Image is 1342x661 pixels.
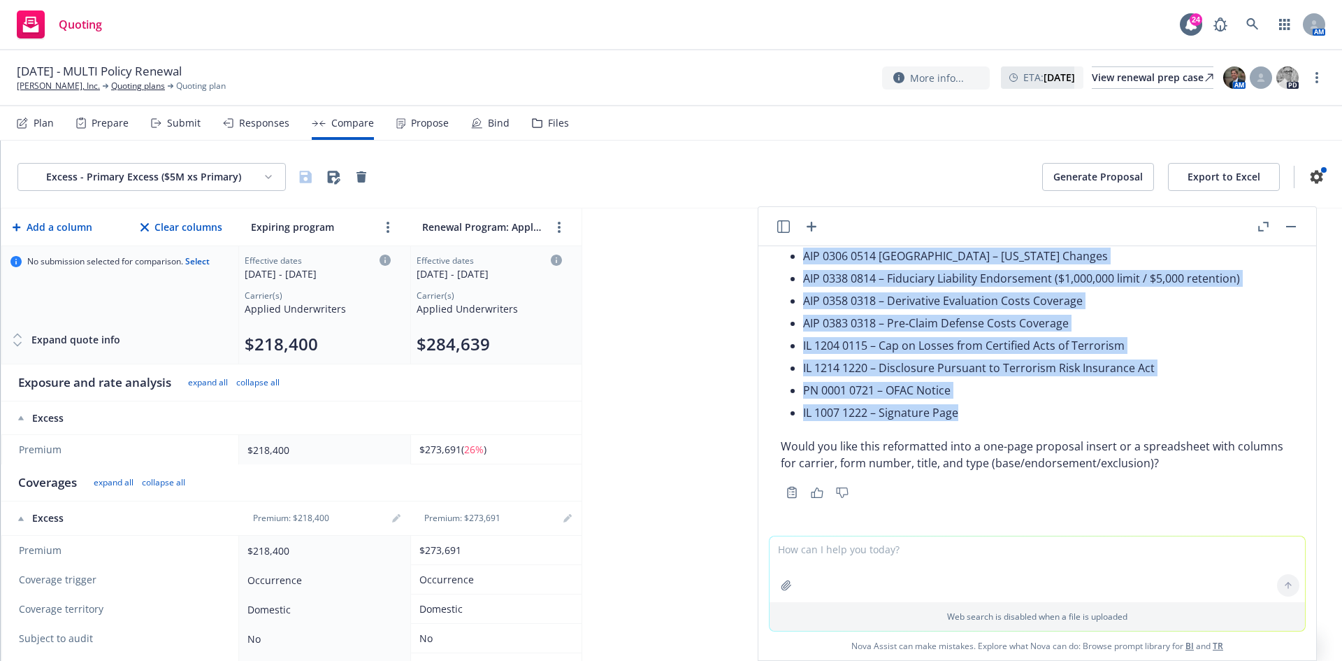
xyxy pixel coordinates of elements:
a: [PERSON_NAME], Inc. [17,80,100,92]
button: collapse all [142,477,185,488]
span: $273,691 ( ) [419,443,486,456]
p: Web search is disabled when a file is uploaded [778,611,1297,623]
div: Occurrence [247,573,396,588]
a: editPencil [559,510,576,527]
span: Subject to audit [19,632,224,646]
p: Would you like this reformatted into a one-page proposal insert or a spreadsheet with columns for... [781,438,1294,471]
span: Premium [19,443,224,457]
div: Domestic [247,602,396,617]
li: IL 1007 1222 – Signature Page [803,401,1294,424]
a: more [380,219,396,236]
input: Renewal Program: Applied Underwriters [419,217,545,237]
div: Domestic [419,602,568,616]
div: Applied Underwriters [245,301,391,316]
li: AIP 0306 0514 [GEOGRAPHIC_DATA] – [US_STATE] Changes [803,245,1294,267]
li: Endorsements/other forms [792,180,1294,427]
div: 24 [1190,13,1202,26]
strong: [DATE] [1044,71,1075,84]
div: Total premium (click to edit billing info) [245,333,391,355]
div: Click to edit column carrier quote details [417,255,562,281]
button: Expand quote info [10,326,120,354]
button: Add a column [10,213,95,241]
a: Report a Bug [1206,10,1234,38]
div: Plan [34,118,54,129]
button: $284,639 [417,333,490,355]
div: Carrier(s) [245,290,391,301]
span: More info... [910,71,964,85]
svg: Copy to clipboard [786,486,798,499]
div: Coverages [18,474,77,491]
li: PN 0001 0721 – OFAC Notice [803,379,1294,401]
a: more [551,219,568,236]
a: Quoting [11,5,108,44]
button: expand all [94,477,134,488]
div: Total premium (click to edit billing info) [417,333,562,355]
a: editPencil [388,510,405,527]
div: Occurrence [419,572,568,587]
div: $218,400 [247,443,396,457]
span: Coverage territory [19,602,224,616]
button: More info... [882,66,990,90]
div: No [247,632,396,646]
div: Files [548,118,569,129]
a: Search [1239,10,1267,38]
span: Quoting plan [176,80,226,92]
span: [DATE] - MULTI Policy Renewal [17,63,182,80]
li: IL 1204 0115 – Cap on Losses from Certified Acts of Terrorism [803,334,1294,357]
div: Excess [18,511,225,525]
a: Switch app [1271,10,1299,38]
span: No submission selected for comparison. [27,256,210,267]
div: Bind [488,118,510,129]
a: more [1308,69,1325,86]
button: Thumbs down [831,483,853,502]
div: $218,400 [247,543,396,558]
div: Compare [331,118,374,129]
li: IL 1214 1220 – Disclosure Pursuant to Terrorism Risk Insurance Act [803,357,1294,379]
li: AIP 0358 0318 – Derivative Evaluation Costs Coverage [803,290,1294,312]
div: No [419,631,568,646]
a: BI [1185,640,1194,652]
button: Generate Proposal [1042,163,1154,191]
a: Quoting plans [111,80,165,92]
button: Export to Excel [1168,163,1280,191]
div: Premium: $218,400 [245,513,338,524]
button: collapse all [236,377,280,388]
div: Carrier(s) [417,290,562,301]
li: AIP 0338 0814 – Fiduciary Liability Endorsement ($1,000,000 limit / $5,000 retention) [803,267,1294,290]
div: Effective dates [245,255,391,266]
a: View renewal prep case [1092,66,1213,89]
div: Exposure and rate analysis [18,374,171,391]
div: Effective dates [417,255,562,266]
img: photo [1276,66,1299,89]
span: Premium [19,543,224,557]
div: Applied Underwriters [417,301,562,316]
div: Premium: $273,691 [416,513,509,524]
div: View renewal prep case [1092,67,1213,88]
button: expand all [188,377,228,388]
input: Expiring program [247,217,374,237]
span: Coverage trigger [19,573,224,587]
button: Clear columns [138,213,225,241]
span: ETA : [1023,70,1075,85]
div: Propose [411,118,449,129]
div: Excess [18,411,225,425]
div: [DATE] - [DATE] [417,266,562,281]
img: photo [1223,66,1246,89]
a: TR [1213,640,1223,652]
div: Submit [167,118,201,129]
button: Excess - Primary Excess ($5M xs Primary) [17,163,286,191]
span: 26% [464,443,484,456]
div: Excess - Primary Excess ($5M xs Primary) [29,170,257,184]
div: Prepare [92,118,129,129]
span: Nova Assist can make mistakes. Explore what Nova can do: Browse prompt library for and [764,632,1311,660]
div: [DATE] - [DATE] [245,266,391,281]
div: Responses [239,118,289,129]
li: AIP 0383 0318 – Pre‑Claim Defense Costs Coverage [803,312,1294,334]
span: Quoting [59,19,102,30]
button: $218,400 [245,333,318,355]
